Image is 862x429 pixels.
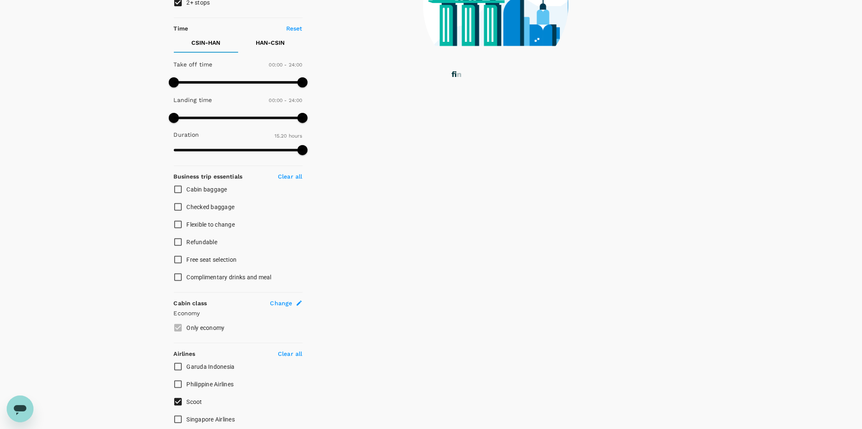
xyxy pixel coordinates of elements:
span: 00:00 - 24:00 [269,62,303,68]
span: Refundable [187,239,218,245]
strong: Cabin class [174,300,207,306]
p: Clear all [278,350,302,358]
strong: Airlines [174,350,196,357]
p: CSIN - HAN [191,38,220,47]
span: Garuda Indonesia [187,363,235,370]
p: Economy [174,309,303,317]
p: HAN - CSIN [256,38,285,47]
g: finding your flights [452,71,524,79]
p: Time [174,24,188,33]
span: Flexible to change [187,221,235,228]
span: Change [270,299,292,307]
span: Scoot [187,398,202,405]
span: Checked baggage [187,204,235,210]
span: Philippine Airlines [187,381,234,388]
p: Duration [174,130,199,139]
span: Only economy [187,324,225,331]
p: Take off time [174,60,213,69]
span: Cabin baggage [187,186,227,193]
span: Free seat selection [187,256,237,263]
p: Clear all [278,172,302,181]
span: Singapore Airlines [187,416,235,423]
strong: Business trip essentials [174,173,243,180]
span: Complimentary drinks and meal [187,274,272,281]
span: 00:00 - 24:00 [269,97,303,103]
p: Reset [286,24,303,33]
iframe: Button to launch messaging window [7,396,33,422]
p: Landing time [174,96,212,104]
span: 15.20 hours [275,133,303,139]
